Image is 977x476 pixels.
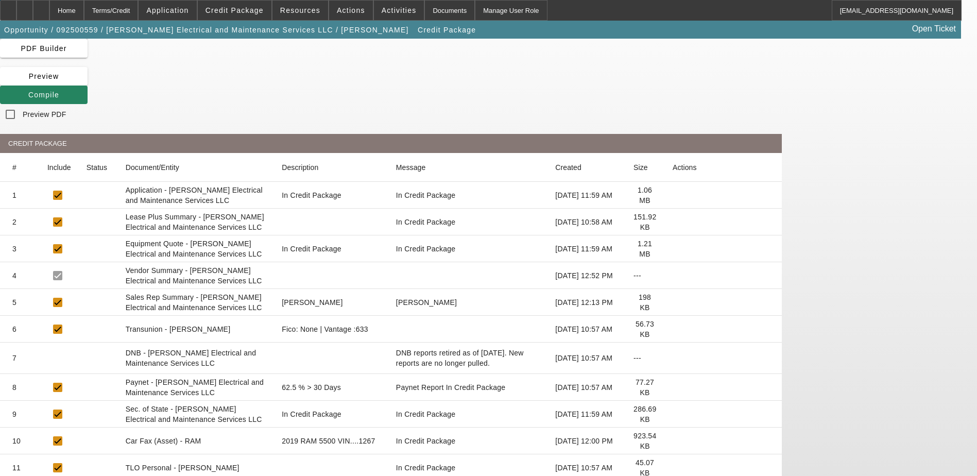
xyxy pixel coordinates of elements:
mat-cell: Application - [PERSON_NAME] Electrical and Maintenance Services LLC [117,182,274,209]
mat-cell: [DATE] 10:57 AM [547,374,625,401]
mat-cell: [DATE] 11:59 AM [547,401,625,428]
mat-cell: Paynet - [PERSON_NAME] Electrical and Maintenance Services LLC [117,374,274,401]
mat-cell: null [273,262,391,289]
mat-cell: 151.92 KB [625,209,664,235]
mat-cell: 2019 RAM 5500 VIN....1267 [273,428,391,454]
button: Credit Package [415,21,478,39]
mat-cell: Dubow, Bob [391,289,547,316]
mat-cell: Transunion - [PERSON_NAME] [117,316,274,343]
button: Actions [329,1,373,20]
mat-cell: In Credit Package [391,209,547,235]
span: Opportunity / 092500559 / [PERSON_NAME] Electrical and Maintenance Services LLC / [PERSON_NAME] [4,26,409,34]
mat-cell: null [273,209,391,235]
a: Open Ticket [908,20,960,38]
mat-cell: Equipment Quote - [PERSON_NAME] Electrical and Maintenance Services LLC [117,235,274,262]
mat-cell: 923.54 KB [625,428,664,454]
mat-cell: [DATE] 11:59 AM [547,182,625,209]
mat-cell: [DATE] 10:58 AM [547,209,625,235]
mat-header-cell: Status [78,153,117,182]
mat-cell: [DATE] 12:52 PM [547,262,625,289]
mat-cell: Vendor Summary - [PERSON_NAME] Electrical and Maintenance Services LLC [117,262,274,289]
button: Credit Package [198,1,271,20]
mat-cell: In Credit Package [391,428,547,454]
span: Compile [28,91,59,99]
mat-cell: In Credit Package [391,401,547,428]
mat-cell: Sec. of State - [PERSON_NAME] Electrical and Maintenance Services LLC [117,401,274,428]
mat-header-cell: Description [273,153,391,182]
span: Application [146,6,188,14]
mat-cell: In Credit Package [391,235,547,262]
mat-cell: Dubow, Bob [273,289,391,316]
mat-cell: 286.69 KB [625,401,664,428]
mat-cell: DNB - [PERSON_NAME] Electrical and Maintenance Services LLC [117,343,274,374]
mat-cell: 198 KB [625,289,664,316]
mat-cell: [DATE] 11:59 AM [547,235,625,262]
span: Credit Package [418,26,476,34]
mat-cell: 62.5 % > 30 Days [273,374,391,401]
mat-cell: 1.06 MB [625,182,664,209]
mat-cell: Sales Rep Summary - [PERSON_NAME] Electrical and Maintenance Services LLC [117,289,274,316]
mat-cell: Fico: None | Vantage :633 [273,316,391,343]
span: Resources [280,6,320,14]
mat-cell: DNB reports retired as of June 26, 2025. New reports are no longer pulled. [391,343,547,374]
mat-cell: Paynet Report In Credit Package [391,374,547,401]
mat-cell: Lease Plus Summary - [PERSON_NAME] Electrical and Maintenance Services LLC [117,209,274,235]
mat-cell: Car Fax (Asset) - RAM [117,428,274,454]
button: Resources [272,1,328,20]
button: Application [139,1,196,20]
mat-cell: --- [625,343,664,374]
button: Activities [374,1,424,20]
mat-cell: null [391,262,547,289]
span: PDF Builder [21,44,66,53]
span: Activities [382,6,417,14]
span: Credit Package [205,6,264,14]
span: Preview [29,72,59,80]
mat-header-cell: Message [391,153,547,182]
mat-cell: 1.21 MB [625,235,664,262]
mat-cell: In Credit Package [391,182,547,209]
mat-cell: In Credit Package [273,401,391,428]
mat-header-cell: Document/Entity [117,153,274,182]
mat-header-cell: Actions [664,153,782,182]
mat-cell: --- [625,262,664,289]
mat-cell: [DATE] 12:00 PM [547,428,625,454]
span: Actions [337,6,365,14]
label: Preview PDF [21,109,66,120]
mat-cell: In Credit Package [273,235,391,262]
mat-header-cell: Size [625,153,664,182]
mat-cell: [DATE] 10:57 AM [547,343,625,374]
mat-header-cell: Created [547,153,625,182]
mat-cell: [DATE] 10:57 AM [547,316,625,343]
mat-cell: In Credit Package [273,182,391,209]
mat-cell: 56.73 KB [625,316,664,343]
mat-header-cell: Include [39,153,78,182]
mat-cell: 77.27 KB [625,374,664,401]
mat-cell: [DATE] 12:13 PM [547,289,625,316]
